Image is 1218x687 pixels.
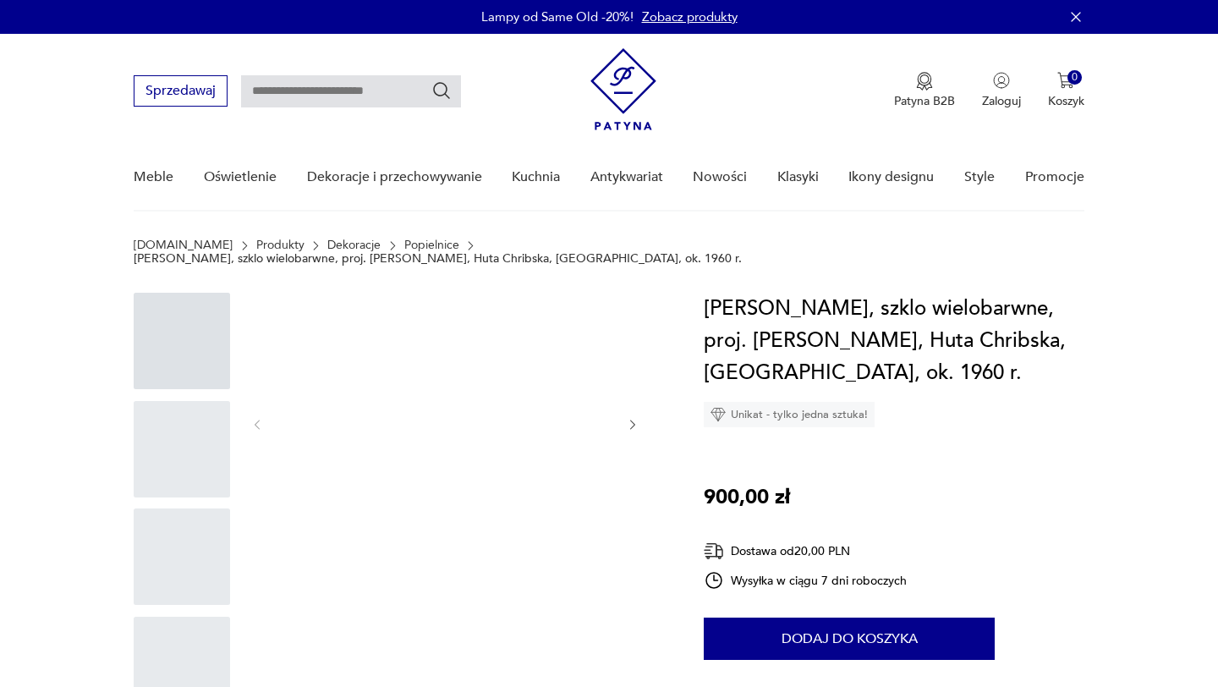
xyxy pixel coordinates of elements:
a: Popielnice [404,239,459,252]
a: Antykwariat [590,145,663,210]
a: Sprzedawaj [134,86,228,98]
img: Ikona koszyka [1057,72,1074,89]
div: 0 [1067,70,1082,85]
button: 0Koszyk [1048,72,1084,109]
p: [PERSON_NAME], szklo wielobarwne, proj. [PERSON_NAME], Huta Chribska, [GEOGRAPHIC_DATA], ok. 1960 r. [134,252,742,266]
p: 900,00 zł [704,481,790,514]
a: Kuchnia [512,145,560,210]
img: Patyna - sklep z meblami i dekoracjami vintage [590,48,656,130]
div: Unikat - tylko jedna sztuka! [704,402,875,427]
p: Patyna B2B [894,93,955,109]
a: Dekoracje i przechowywanie [307,145,482,210]
a: Zobacz produkty [642,8,738,25]
a: Dekoracje [327,239,381,252]
a: Klasyki [777,145,819,210]
a: Meble [134,145,173,210]
a: Style [964,145,995,210]
p: Koszyk [1048,93,1084,109]
a: Promocje [1025,145,1084,210]
button: Zaloguj [982,72,1021,109]
a: Produkty [256,239,304,252]
p: Lampy od Same Old -20%! [481,8,634,25]
img: Zdjęcie produktu Patera kwiatowa, szklo wielobarwne, proj. Josef Hospodka, Huta Chribska, Czechos... [282,293,608,554]
a: [DOMAIN_NAME] [134,239,233,252]
img: Ikona dostawy [704,541,724,562]
button: Patyna B2B [894,72,955,109]
a: Oświetlenie [204,145,277,210]
img: Ikona medalu [916,72,933,91]
img: Ikonka użytkownika [993,72,1010,89]
div: Wysyłka w ciągu 7 dni roboczych [704,570,907,591]
button: Dodaj do koszyka [704,618,995,660]
button: Szukaj [431,80,452,101]
button: Sprzedawaj [134,75,228,107]
img: Ikona diamentu [710,407,726,422]
p: Zaloguj [982,93,1021,109]
a: Ikony designu [848,145,934,210]
a: Nowości [693,145,747,210]
div: Dostawa od 20,00 PLN [704,541,907,562]
a: Ikona medaluPatyna B2B [894,72,955,109]
h1: [PERSON_NAME], szklo wielobarwne, proj. [PERSON_NAME], Huta Chribska, [GEOGRAPHIC_DATA], ok. 1960 r. [704,293,1084,389]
